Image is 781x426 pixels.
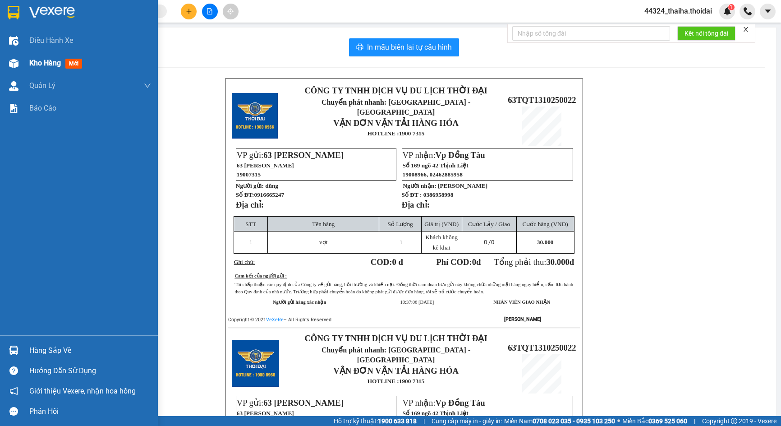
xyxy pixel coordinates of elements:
span: vợt [319,239,327,245]
span: 10:37:06 [DATE] [400,300,434,305]
span: VP gửi: [237,150,344,160]
span: plus [186,8,192,14]
strong: Số ĐT: [236,191,284,198]
span: 0386958998 [423,191,454,198]
button: Kết nối tổng đài [677,26,735,41]
span: ⚪️ [617,419,620,423]
strong: 0369 525 060 [648,417,687,425]
div: Phản hồi [29,405,151,418]
img: warehouse-icon [9,59,18,68]
span: VP gửi: [237,398,344,407]
span: Hỗ trợ kỹ thuật: [334,416,417,426]
strong: CÔNG TY TNHH DỊCH VỤ DU LỊCH THỜI ĐẠI [304,333,487,343]
span: Số 169 ngõ 42 Thịnh Liệt [403,162,469,169]
span: Số 169 ngõ 42 Thịnh Liệt [403,410,469,417]
span: 19008966, 02462885958 [403,171,463,178]
span: question-circle [9,366,18,375]
span: Miền Nam [504,416,615,426]
span: Cước hàng (VNĐ) [523,221,568,227]
span: Báo cáo [29,102,56,114]
span: 1 [249,239,253,245]
span: 30.000 [537,239,554,245]
span: Kho hàng [29,59,61,67]
span: dũng [265,182,278,189]
strong: Địa chỉ: [236,200,264,209]
span: notification [9,387,18,395]
span: printer [356,43,363,52]
strong: 0708 023 035 - 0935 103 250 [533,417,615,425]
strong: Người gửi hàng xác nhận [273,300,326,305]
span: [PERSON_NAME] [438,182,487,189]
img: solution-icon [9,104,18,113]
strong: Số ĐT : [402,191,422,198]
span: 44324_thaiha.thoidai [637,5,719,17]
span: close [743,26,749,32]
span: 1 [730,4,733,10]
span: Điều hành xe [29,35,73,46]
span: In mẫu biên lai tự cấu hình [367,42,452,53]
span: Cước Lấy / Giao [468,221,510,227]
span: 63 [PERSON_NAME] [263,150,344,160]
img: warehouse-icon [9,346,18,355]
span: 63 [PERSON_NAME] [263,398,344,407]
span: 0 / [484,239,494,245]
strong: Địa chỉ: [402,200,430,209]
sup: 1 [728,4,735,10]
strong: HOTLINE : [368,378,399,384]
span: 0916665247 [254,191,284,198]
img: icon-new-feature [723,7,731,15]
span: VP nhận: [403,398,485,407]
span: file-add [207,8,213,14]
span: caret-down [764,7,772,15]
strong: COD: [371,257,403,267]
span: Số Lượng [388,221,413,227]
strong: NHÂN VIÊN GIAO NHẬN [493,300,550,305]
strong: [PERSON_NAME] [504,316,541,322]
img: logo-vxr [8,6,19,19]
span: Khách không kê khai [425,234,457,251]
img: warehouse-icon [9,81,18,91]
span: 63TQT1310250022 [508,343,576,352]
span: Kết nối tổng đài [685,28,728,38]
span: Cung cấp máy in - giấy in: [432,416,502,426]
span: Ghi chú: [234,259,255,265]
span: down [144,82,151,89]
span: Giới thiệu Vexere, nhận hoa hồng [29,385,136,397]
button: caret-down [760,4,776,19]
span: | [423,416,425,426]
span: Tôi chấp thuận các quy định của Công ty về gửi hàng, bồi thường và khiếu nại. Đồng thời cam đoan ... [234,282,573,294]
button: printerIn mẫu biên lai tự cấu hình [349,38,459,56]
button: plus [181,4,197,19]
button: aim [223,4,239,19]
div: Hướng dẫn sử dụng [29,364,151,378]
span: Copyright © 2021 – All Rights Reserved [228,317,331,323]
img: logo [232,93,278,139]
span: Chuyển phát nhanh: [GEOGRAPHIC_DATA] - [GEOGRAPHIC_DATA] [322,98,470,116]
span: 63TQT1310250022 [508,95,576,105]
span: Tên hàng [312,221,335,227]
strong: VẬN ĐƠN VẬN TẢI HÀNG HÓA [333,366,459,375]
u: Cam kết của người gửi : [234,273,287,278]
img: warehouse-icon [9,36,18,46]
span: 0 [491,239,494,245]
span: Quản Lý [29,80,55,91]
strong: Người nhận: [403,182,436,189]
span: 19007315 [237,171,261,178]
span: 1 [400,239,403,245]
span: STT [245,221,256,227]
span: 63 [PERSON_NAME] [237,410,294,417]
input: Nhập số tổng đài [512,26,670,41]
strong: Người gửi: [236,182,264,189]
span: copyright [731,418,737,424]
span: | [694,416,695,426]
span: aim [227,8,234,14]
strong: 1900 7315 [399,378,425,384]
span: đ [570,257,574,267]
span: message [9,407,18,416]
span: Giá trị (VNĐ) [424,221,459,227]
strong: HOTLINE : [368,130,399,137]
span: 0 [472,257,476,267]
span: 30.000 [546,257,569,267]
img: logo [232,340,279,387]
span: Vp Đồng Tàu [436,150,485,160]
